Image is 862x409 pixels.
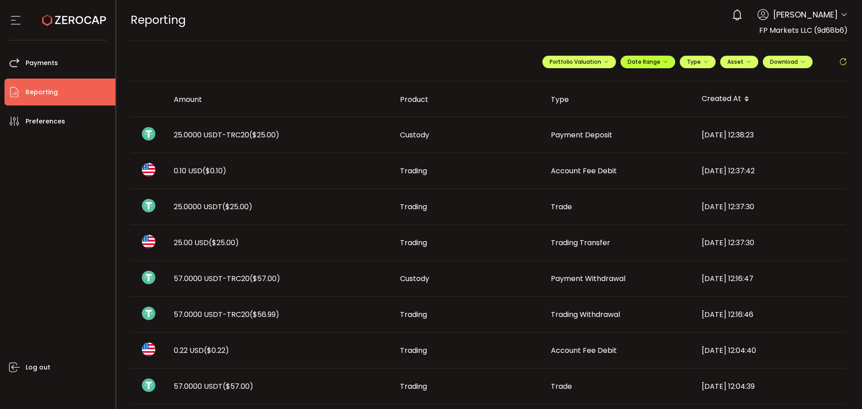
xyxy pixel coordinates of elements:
[695,130,845,140] div: [DATE] 12:38:23
[167,94,393,105] div: Amount
[222,202,252,212] span: ($25.00)
[174,345,229,356] span: 0.22 USD
[142,271,155,284] img: usdt_portfolio.svg
[727,58,743,66] span: Asset
[763,56,813,68] button: Download
[695,202,845,212] div: [DATE] 12:37:30
[695,309,845,320] div: [DATE] 12:16:46
[551,309,620,320] span: Trading Withdrawal
[400,166,427,176] span: Trading
[400,345,427,356] span: Trading
[26,115,65,128] span: Preferences
[142,378,155,392] img: usdt_portfolio.svg
[695,237,845,248] div: [DATE] 12:37:30
[204,345,229,356] span: ($0.22)
[400,309,427,320] span: Trading
[628,58,668,66] span: Date Range
[26,86,58,99] span: Reporting
[551,345,617,356] span: Account Fee Debit
[202,166,226,176] span: ($0.10)
[142,307,155,320] img: usdt_portfolio.svg
[551,166,617,176] span: Account Fee Debit
[174,130,279,140] span: 25.0000 USDT-TRC20
[400,237,427,248] span: Trading
[759,25,848,35] span: FP Markets LLC (9d68b6)
[695,381,845,391] div: [DATE] 12:04:39
[680,56,716,68] button: Type
[142,343,155,356] img: usd_portfolio.svg
[551,273,625,284] span: Payment Withdrawal
[551,202,572,212] span: Trade
[551,130,612,140] span: Payment Deposit
[620,56,675,68] button: Date Range
[720,56,758,68] button: Asset
[400,381,427,391] span: Trading
[770,58,805,66] span: Download
[551,237,610,248] span: Trading Transfer
[209,237,239,248] span: ($25.00)
[250,273,280,284] span: ($57.00)
[131,12,186,28] span: Reporting
[26,57,58,70] span: Payments
[223,381,253,391] span: ($57.00)
[695,273,845,284] div: [DATE] 12:16:47
[817,366,862,409] iframe: Chat Widget
[174,202,252,212] span: 25.0000 USDT
[174,309,279,320] span: 57.0000 USDT-TRC20
[773,9,838,21] span: [PERSON_NAME]
[26,361,50,374] span: Log out
[174,237,239,248] span: 25.00 USD
[393,94,544,105] div: Product
[551,381,572,391] span: Trade
[687,58,708,66] span: Type
[400,130,429,140] span: Custody
[142,199,155,212] img: usdt_portfolio.svg
[250,309,279,320] span: ($56.99)
[695,345,845,356] div: [DATE] 12:04:40
[142,163,155,176] img: usd_portfolio.svg
[542,56,616,68] button: Portfolio Valuation
[174,273,280,284] span: 57.0000 USDT-TRC20
[695,92,845,107] div: Created At
[695,166,845,176] div: [DATE] 12:37:42
[544,94,695,105] div: Type
[400,202,427,212] span: Trading
[174,381,253,391] span: 57.0000 USDT
[142,235,155,248] img: usd_portfolio.svg
[400,273,429,284] span: Custody
[249,130,279,140] span: ($25.00)
[174,166,226,176] span: 0.10 USD
[550,58,609,66] span: Portfolio Valuation
[142,127,155,141] img: usdt_portfolio.svg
